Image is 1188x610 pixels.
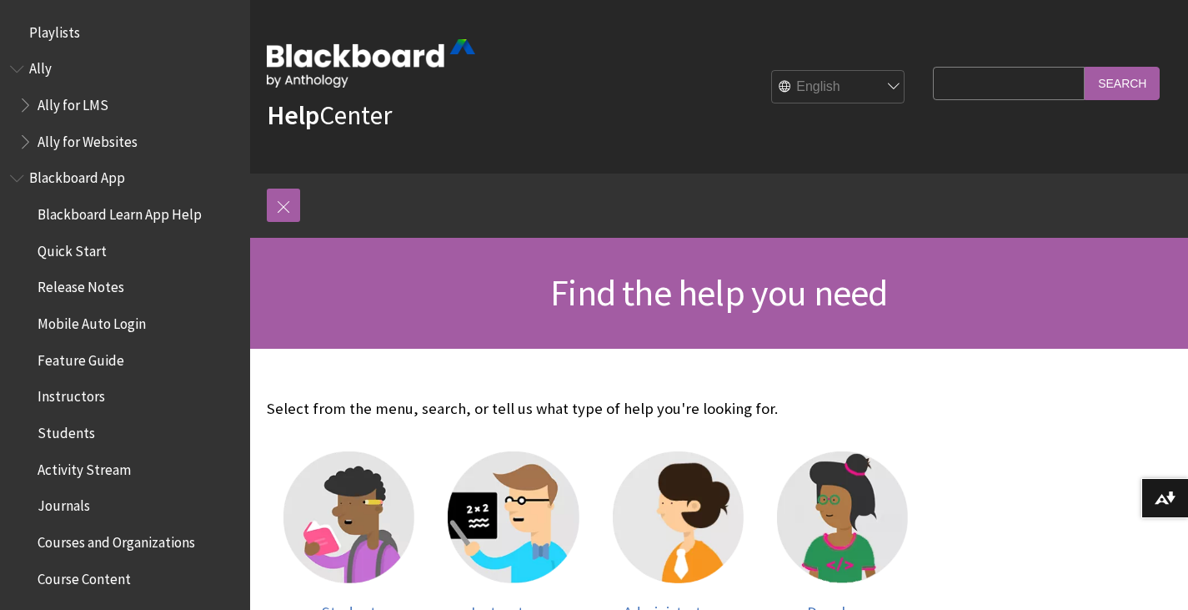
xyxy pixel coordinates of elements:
[448,451,579,582] img: Instructor
[267,98,319,132] strong: Help
[38,419,95,441] span: Students
[38,456,131,478] span: Activity Stream
[29,55,52,78] span: Ally
[38,528,195,551] span: Courses and Organizations
[550,270,887,315] span: Find the help you need
[38,310,146,332] span: Mobile Auto Login
[38,128,138,150] span: Ally for Websites
[38,383,105,406] span: Instructors
[29,18,80,41] span: Playlists
[613,451,744,582] img: Administrator
[38,91,108,113] span: Ally for LMS
[267,398,925,420] p: Select from the menu, search, or tell us what type of help you're looking for.
[267,98,392,132] a: HelpCenter
[10,18,240,47] nav: Book outline for Playlists
[29,164,125,187] span: Blackboard App
[10,55,240,156] nav: Book outline for Anthology Ally Help
[38,565,131,587] span: Course Content
[1085,67,1160,99] input: Search
[38,237,107,260] span: Quick Start
[38,346,124,369] span: Feature Guide
[267,39,475,88] img: Blackboard by Anthology
[283,451,414,582] img: Student
[38,200,202,223] span: Blackboard Learn App Help
[38,274,124,296] span: Release Notes
[772,71,905,104] select: Site Language Selector
[38,492,90,515] span: Journals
